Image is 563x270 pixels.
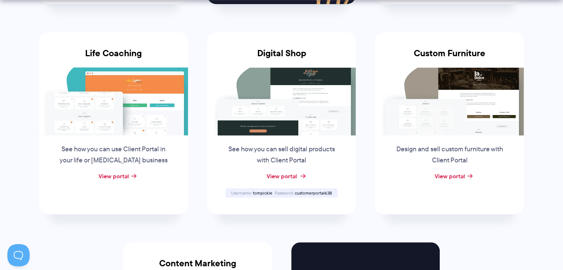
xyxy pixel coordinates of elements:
p: See how you can sell digital products with Client Portal [225,144,338,166]
p: Design and sell custom furniture with Client Portal [393,144,506,166]
iframe: Toggle Customer Support [7,244,30,266]
h3: Custom Furniture [375,48,524,67]
h3: Life Coaching [39,48,188,67]
span: Username [231,190,252,196]
h3: Digital Shop [207,48,356,67]
span: customerportal638 [295,190,332,196]
a: View portal [434,172,465,180]
span: Password [275,190,294,196]
a: View portal [266,172,296,180]
span: tompickle [253,190,272,196]
a: View portal [98,172,129,180]
p: See how you can use Client Portal in your life or [MEDICAL_DATA] business [57,144,170,166]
